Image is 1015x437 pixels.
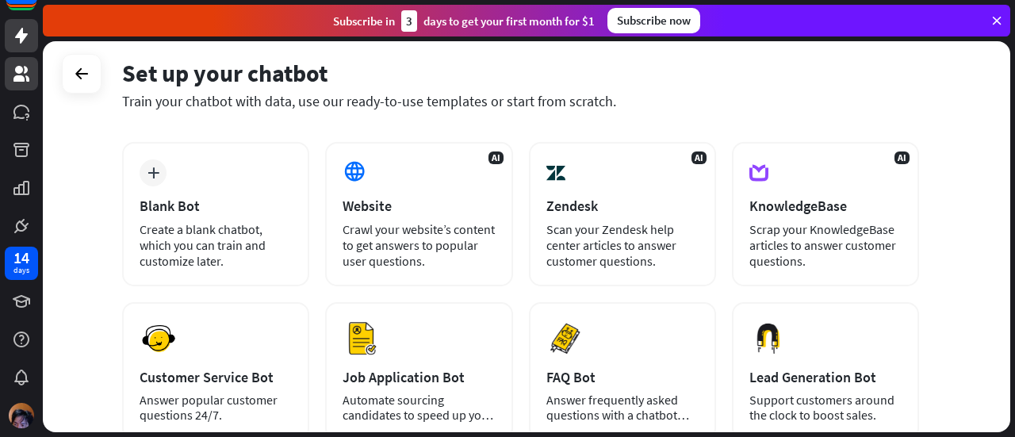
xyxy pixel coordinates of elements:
div: Automate sourcing candidates to speed up your hiring process. [343,393,495,423]
div: Scrap your KnowledgeBase articles to answer customer questions. [749,221,902,269]
i: plus [147,167,159,178]
div: Subscribe now [607,8,700,33]
div: Train your chatbot with data, use our ready-to-use templates or start from scratch. [122,92,919,110]
span: AI [488,151,504,164]
div: Customer Service Bot [140,368,292,386]
div: FAQ Bot [546,368,699,386]
div: Zendesk [546,197,699,215]
div: 3 [401,10,417,32]
div: Website [343,197,495,215]
div: Lead Generation Bot [749,368,902,386]
div: Crawl your website’s content to get answers to popular user questions. [343,221,495,269]
div: KnowledgeBase [749,197,902,215]
div: Support customers around the clock to boost sales. [749,393,902,423]
div: Blank Bot [140,197,292,215]
div: Set up your chatbot [122,58,919,88]
button: Open LiveChat chat widget [13,6,60,54]
div: Subscribe in days to get your first month for $1 [333,10,595,32]
div: Answer popular customer questions 24/7. [140,393,292,423]
a: 14 days [5,247,38,280]
div: Answer frequently asked questions with a chatbot and save your time. [546,393,699,423]
div: 14 [13,251,29,265]
div: days [13,265,29,276]
div: Job Application Bot [343,368,495,386]
span: AI [894,151,910,164]
div: Create a blank chatbot, which you can train and customize later. [140,221,292,269]
span: AI [691,151,707,164]
div: Scan your Zendesk help center articles to answer customer questions. [546,221,699,269]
